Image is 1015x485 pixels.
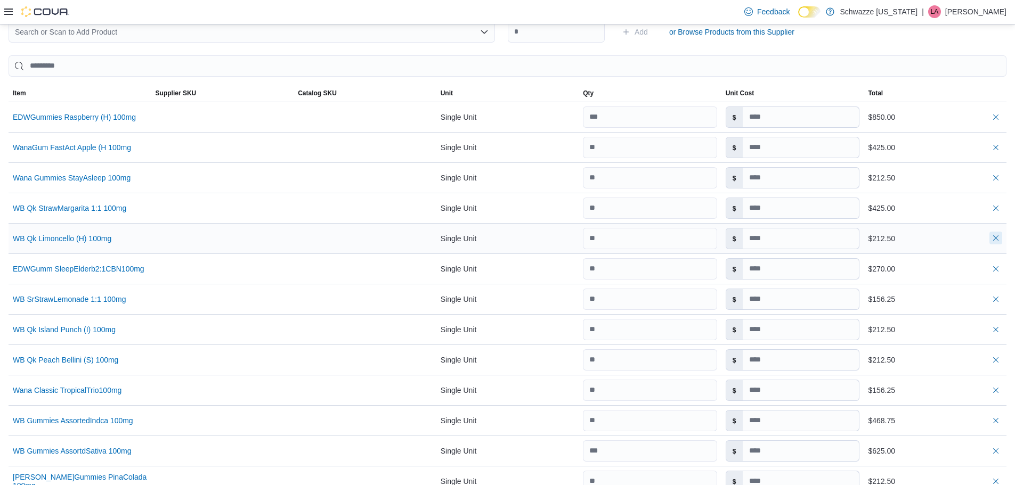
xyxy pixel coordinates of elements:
span: Catalog SKU [298,89,337,97]
button: Unit [436,85,579,102]
div: Single Unit [436,258,579,280]
div: Single Unit [436,319,579,340]
input: Dark Mode [798,6,821,18]
button: or Browse Products from this Supplier [665,21,799,43]
button: Supplier SKU [151,85,294,102]
div: Single Unit [436,380,579,401]
p: Schwazze [US_STATE] [840,5,917,18]
label: $ [726,137,743,158]
button: WB SrStrawLemonade 1:1 100mg [13,295,126,303]
p: [PERSON_NAME] [945,5,1006,18]
label: $ [726,168,743,188]
div: $625.00 [868,445,1002,457]
button: Item [9,85,151,102]
span: Qty [583,89,594,97]
p: | [922,5,924,18]
button: Qty [579,85,721,102]
button: WB Qk Island Punch (I) 100mg [13,325,116,334]
button: WanaGum FastAct Apple (H 100mg [13,143,131,152]
div: Single Unit [436,410,579,431]
div: $156.25 [868,293,1002,306]
span: Add [635,27,648,37]
button: WB Gummies AssortedIndca 100mg [13,416,133,425]
div: Libby Aragon [928,5,941,18]
button: Wana Gummies StayAsleep 100mg [13,174,131,182]
div: Single Unit [436,137,579,158]
div: $212.50 [868,323,1002,336]
div: $270.00 [868,262,1002,275]
button: WB Gummies AssortdSativa 100mg [13,447,132,455]
div: $212.50 [868,232,1002,245]
label: $ [726,198,743,218]
button: WB Qk StrawMargarita 1:1 100mg [13,204,126,212]
button: Wana Classic TropicalTrio100mg [13,386,121,394]
div: Single Unit [436,106,579,128]
label: $ [726,350,743,370]
label: $ [726,380,743,400]
button: Catalog SKU [294,85,436,102]
div: $212.50 [868,171,1002,184]
div: Single Unit [436,289,579,310]
span: Unit Cost [726,89,754,97]
div: Single Unit [436,198,579,219]
label: $ [726,259,743,279]
div: Single Unit [436,167,579,188]
div: $850.00 [868,111,1002,124]
button: Open list of options [480,28,489,36]
button: Total [864,85,1006,102]
span: LA [931,5,939,18]
span: Unit [441,89,453,97]
button: WB Qk Limoncello (H) 100mg [13,234,111,243]
div: Single Unit [436,228,579,249]
div: $156.25 [868,384,1002,397]
button: EDWGumm SleepElderb2:1CBN100mg [13,265,144,273]
button: Add [618,21,652,43]
span: or Browse Products from this Supplier [669,27,794,37]
button: WB Qk Peach Bellini (S) 100mg [13,356,118,364]
label: $ [726,228,743,249]
div: $425.00 [868,141,1002,154]
label: $ [726,319,743,340]
button: Unit Cost [721,85,864,102]
span: Feedback [757,6,790,17]
span: Supplier SKU [156,89,197,97]
a: Feedback [740,1,794,22]
label: $ [726,289,743,309]
div: Single Unit [436,349,579,371]
span: Item [13,89,26,97]
span: Total [868,89,883,97]
div: $425.00 [868,202,1002,215]
label: $ [726,441,743,461]
label: $ [726,107,743,127]
div: $212.50 [868,354,1002,366]
label: $ [726,410,743,431]
button: EDWGummies Raspberry (H) 100mg [13,113,136,121]
div: $468.75 [868,414,1002,427]
img: Cova [21,6,69,17]
div: Single Unit [436,440,579,462]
